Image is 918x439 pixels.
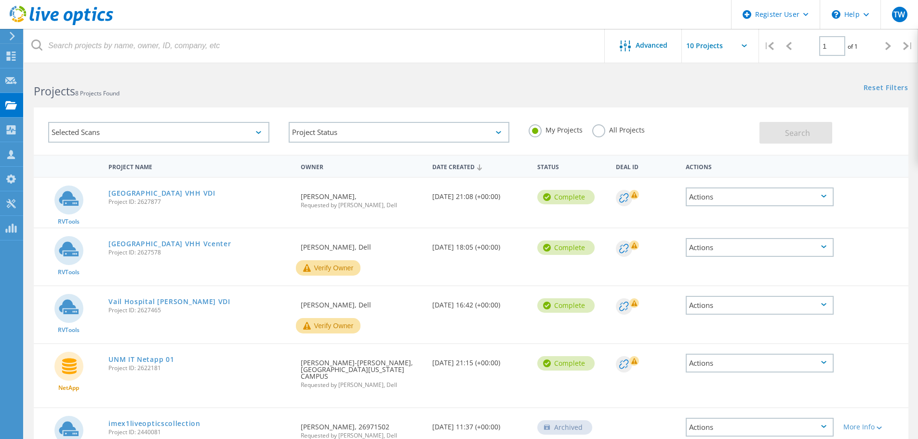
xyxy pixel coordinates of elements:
[592,124,645,133] label: All Projects
[532,157,611,175] div: Status
[681,157,838,175] div: Actions
[108,190,215,197] a: [GEOGRAPHIC_DATA] VHH VDI
[686,187,834,206] div: Actions
[686,354,834,372] div: Actions
[58,385,79,391] span: NetApp
[848,42,858,51] span: of 1
[58,327,80,333] span: RVTools
[108,298,230,305] a: Vail Hospital [PERSON_NAME] VDI
[427,178,532,210] div: [DATE] 21:08 (+00:00)
[296,318,360,333] button: Verify Owner
[24,29,605,63] input: Search projects by name, owner, ID, company, etc
[686,296,834,315] div: Actions
[843,424,904,430] div: More Info
[529,124,583,133] label: My Projects
[296,260,360,276] button: Verify Owner
[636,42,667,49] span: Advanced
[427,228,532,260] div: [DATE] 18:05 (+00:00)
[108,420,200,427] a: imex1liveopticscollection
[301,202,422,208] span: Requested by [PERSON_NAME], Dell
[10,20,113,27] a: Live Optics Dashboard
[686,418,834,437] div: Actions
[759,29,779,63] div: |
[108,365,291,371] span: Project ID: 2622181
[296,344,427,398] div: [PERSON_NAME]-[PERSON_NAME], [GEOGRAPHIC_DATA][US_STATE] CAMPUS
[289,122,510,143] div: Project Status
[48,122,269,143] div: Selected Scans
[427,286,532,318] div: [DATE] 16:42 (+00:00)
[537,420,592,435] div: Archived
[537,356,595,371] div: Complete
[296,157,427,175] div: Owner
[108,429,291,435] span: Project ID: 2440081
[301,382,422,388] span: Requested by [PERSON_NAME], Dell
[296,286,427,318] div: [PERSON_NAME], Dell
[759,122,832,144] button: Search
[864,84,908,93] a: Reset Filters
[108,307,291,313] span: Project ID: 2627465
[58,269,80,275] span: RVTools
[58,219,80,225] span: RVTools
[611,157,681,175] div: Deal Id
[108,356,174,363] a: UNM IT Netapp 01
[832,10,840,19] svg: \n
[108,240,231,247] a: [GEOGRAPHIC_DATA] VHH Vcenter
[537,298,595,313] div: Complete
[427,344,532,376] div: [DATE] 21:15 (+00:00)
[537,240,595,255] div: Complete
[296,178,427,218] div: [PERSON_NAME],
[898,29,918,63] div: |
[537,190,595,204] div: Complete
[108,199,291,205] span: Project ID: 2627877
[427,157,532,175] div: Date Created
[34,83,75,99] b: Projects
[108,250,291,255] span: Project ID: 2627578
[893,11,905,18] span: TW
[75,89,120,97] span: 8 Projects Found
[104,157,296,175] div: Project Name
[296,228,427,260] div: [PERSON_NAME], Dell
[785,128,810,138] span: Search
[301,433,422,439] span: Requested by [PERSON_NAME], Dell
[686,238,834,257] div: Actions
